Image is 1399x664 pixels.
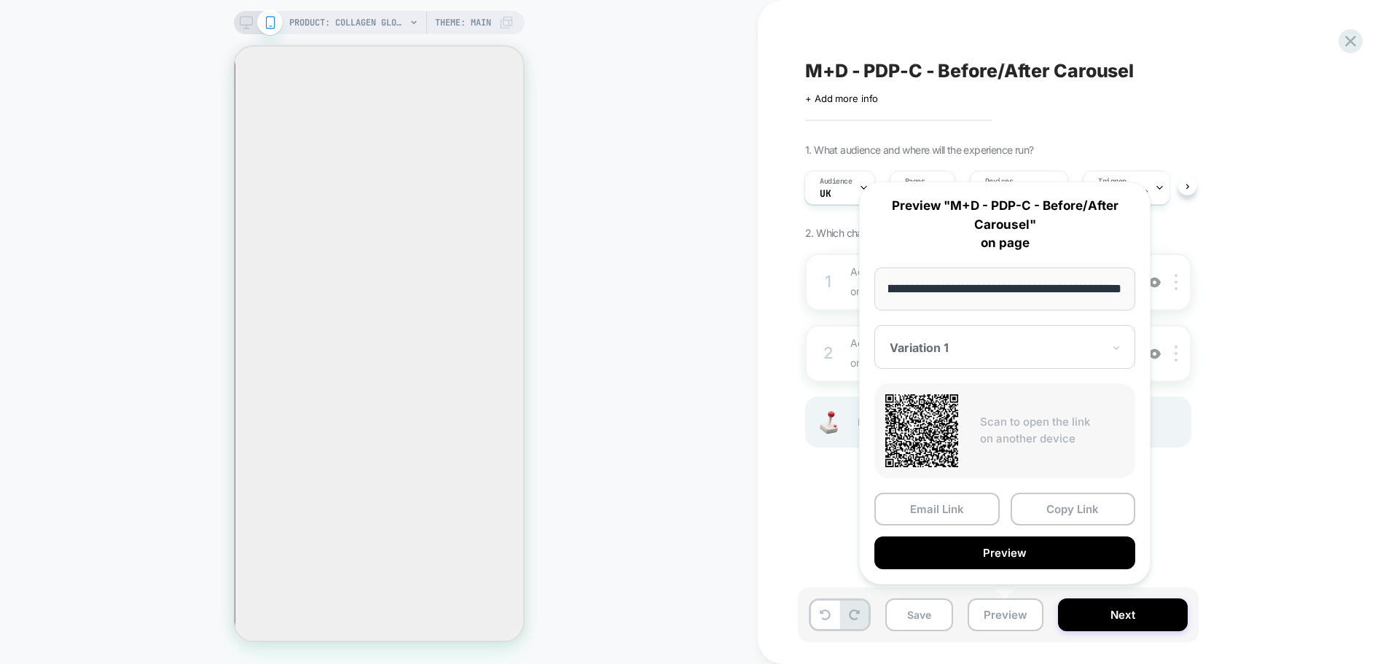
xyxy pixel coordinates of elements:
p: Scan to open the link on another device [980,414,1124,447]
p: Preview "M+D - PDP-C - Before/After Carousel" on page [874,197,1135,253]
button: Email Link [874,493,1000,526]
div: 1 [821,267,836,297]
img: Joystick [814,411,843,434]
button: Next [1058,598,1188,631]
span: PRODUCT: Collagen Glow Up Powder [289,11,406,34]
span: Theme: MAIN [435,11,491,34]
button: Preview [874,536,1135,569]
button: Copy Link [1011,493,1136,526]
div: 2 [821,339,836,368]
button: Preview [968,598,1043,631]
span: + Add more info [805,93,878,104]
img: close [1175,345,1177,362]
span: Audience [820,176,853,187]
span: 1. What audience and where will the experience run? [805,144,1033,156]
span: M+D - PDP-C - Before/After Carousel [805,60,1134,82]
button: Save [885,598,953,631]
span: UK [820,189,831,199]
img: close [1175,274,1177,290]
span: 2. Which changes the experience contains? [805,227,995,239]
